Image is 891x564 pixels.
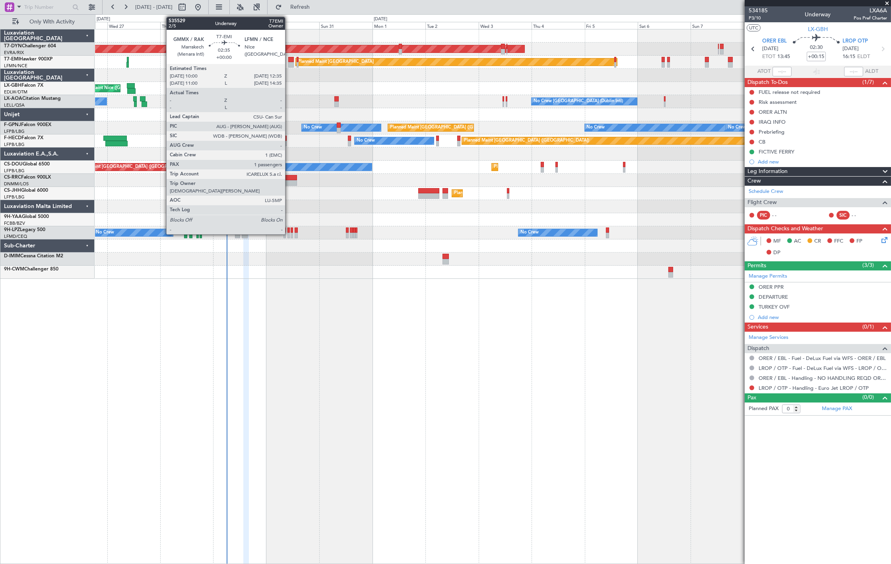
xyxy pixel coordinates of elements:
[4,102,25,108] a: LELL/QSA
[4,162,50,167] a: CS-DOUGlobal 6500
[759,294,788,300] div: DEPARTURE
[749,6,768,15] span: 534185
[728,122,746,134] div: No Crew
[747,167,788,176] span: Leg Information
[4,123,51,127] a: F-GPNJFalcon 900EX
[374,16,387,23] div: [DATE]
[97,16,110,23] div: [DATE]
[638,22,691,29] div: Sat 6
[319,22,372,29] div: Sun 31
[749,334,788,342] a: Manage Services
[4,175,21,180] span: CS-RRC
[759,303,790,310] div: TURKEY OVF
[21,19,84,25] span: Only With Activity
[96,227,114,239] div: No Crew
[759,119,786,125] div: IRAQ INFO
[4,175,51,180] a: CS-RRCFalcon 900LX
[4,228,45,232] a: 9H-LPZLegacy 500
[266,22,319,29] div: Sat 30
[425,22,478,29] div: Tue 2
[862,323,874,331] span: (0/1)
[454,187,579,199] div: Planned Maint [GEOGRAPHIC_DATA] ([GEOGRAPHIC_DATA])
[4,188,48,193] a: CS-JHHGlobal 6000
[4,128,25,134] a: LFPB/LBG
[4,96,22,101] span: LX-AOA
[759,284,784,290] div: ORER PPR
[747,198,777,207] span: Flight Crew
[4,162,23,167] span: CS-DOU
[4,254,63,259] a: D-IMIMCessna Citation M2
[464,135,589,147] div: Planned Maint [GEOGRAPHIC_DATA] ([GEOGRAPHIC_DATA])
[691,22,743,29] div: Sun 7
[4,181,29,187] a: DNMM/LOS
[857,53,870,61] span: ELDT
[747,323,768,332] span: Services
[4,96,61,101] a: LX-AOACitation Mustang
[4,214,22,219] span: 9H-YAA
[4,57,52,62] a: T7-EMIHawker 900XP
[822,405,852,413] a: Manage PAX
[4,136,21,140] span: F-HECD
[747,344,769,353] span: Dispatch
[842,37,868,45] span: LROP OTP
[4,83,21,88] span: LX-GBH
[862,393,874,401] span: (0/0)
[749,405,778,413] label: Planned PAX
[759,128,784,135] div: Prebriefing
[4,220,25,226] a: FCBB/BZV
[534,95,623,107] div: No Crew [GEOGRAPHIC_DATA] (Dublin Intl)
[4,254,20,259] span: D-IMIM
[758,314,887,321] div: Add new
[4,50,24,56] a: EVRA/RIX
[777,53,790,61] span: 13:45
[862,78,874,86] span: (1/7)
[160,22,213,29] div: Thu 28
[520,227,539,239] div: No Crew
[4,44,56,49] a: T7-DYNChallenger 604
[759,138,765,145] div: CB
[837,211,850,220] div: SIC
[854,6,887,15] span: LXA6A
[272,1,319,14] button: Refresh
[747,261,766,270] span: Permits
[304,122,322,134] div: No Crew
[834,237,843,245] span: FFC
[759,99,797,105] div: Risk assessment
[9,16,86,28] button: Only With Activity
[808,25,828,33] span: LX-GBH
[4,83,43,88] a: LX-GBHFalcon 7X
[4,123,21,127] span: F-GPNJ
[135,4,173,11] span: [DATE] - [DATE]
[772,212,790,219] div: - -
[757,68,771,76] span: ATOT
[856,237,862,245] span: FP
[4,267,24,272] span: 9H-CWM
[759,109,787,115] div: ORER ALTN
[744,22,797,29] div: Mon 8
[805,11,831,19] div: Underway
[532,22,584,29] div: Thu 4
[759,375,887,381] a: ORER / EBL - Handling - NO HANDLING REQD ORER/EBL
[759,365,887,371] a: LROP / OTP - Fuel - DeLux Fuel via WFS - LROP / OTP
[494,161,619,173] div: Planned Maint [GEOGRAPHIC_DATA] ([GEOGRAPHIC_DATA])
[759,385,869,391] a: LROP / OTP - Handling - Euro Jet LROP / OTP
[794,237,801,245] span: AC
[390,122,515,134] div: Planned Maint [GEOGRAPHIC_DATA] ([GEOGRAPHIC_DATA])
[762,53,775,61] span: ETOT
[747,78,788,87] span: Dispatch To-Dos
[842,53,855,61] span: 16:15
[215,174,340,186] div: Planned Maint [GEOGRAPHIC_DATA] ([GEOGRAPHIC_DATA])
[4,214,49,219] a: 9H-YAAGlobal 5000
[4,142,25,148] a: LFPB/LBG
[852,212,870,219] div: - -
[865,68,878,76] span: ALDT
[749,15,768,21] span: P3/10
[759,89,820,95] div: FUEL release not required
[107,22,160,29] div: Wed 27
[4,233,27,239] a: LFMD/CEQ
[585,22,638,29] div: Fri 5
[373,22,425,29] div: Mon 1
[747,224,823,233] span: Dispatch Checks and Weather
[749,188,783,196] a: Schedule Crew
[4,63,27,69] a: LFMN/NCE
